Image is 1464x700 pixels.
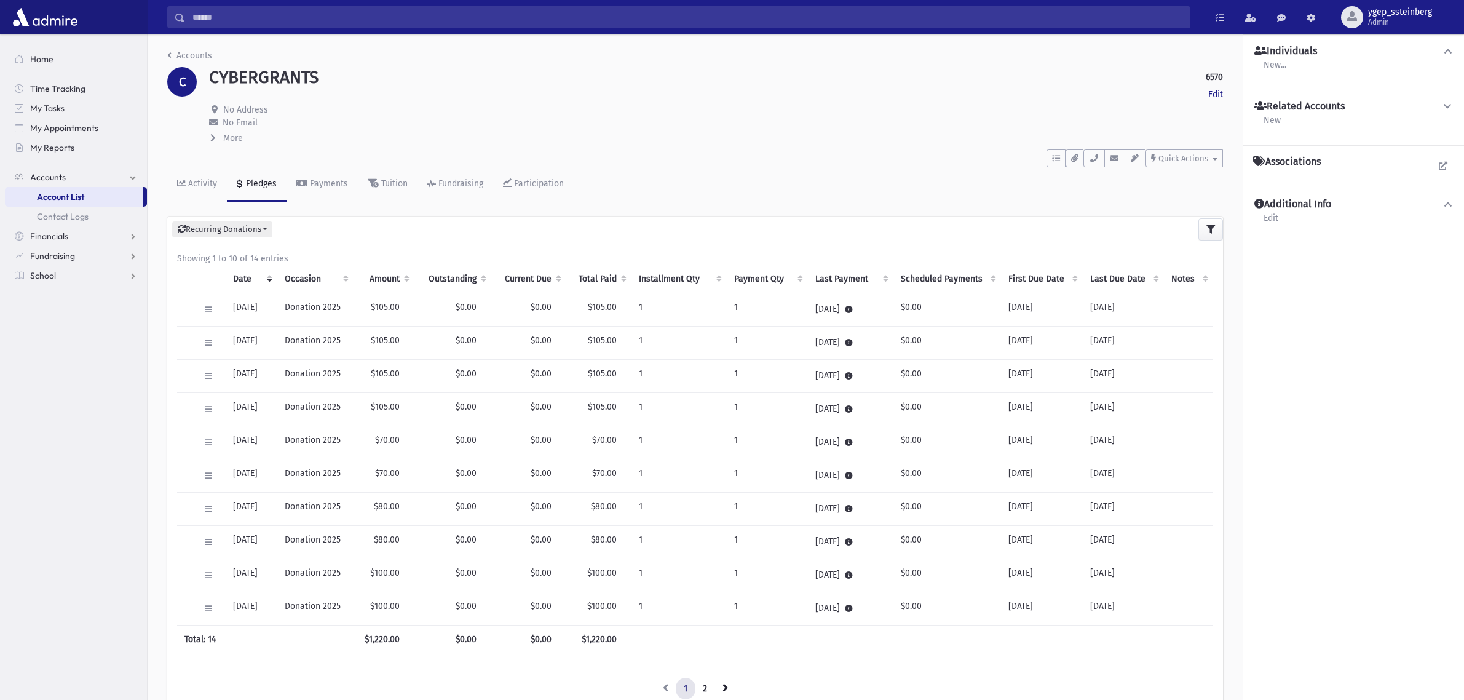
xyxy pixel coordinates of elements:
[893,592,1001,625] td: $0.00
[591,535,617,545] span: $80.00
[1254,100,1345,113] h4: Related Accounts
[893,359,1001,392] td: $0.00
[354,265,414,293] th: Amount: activate to sort column ascending
[354,625,414,653] th: $1,220.00
[1001,326,1083,359] td: [DATE]
[1368,17,1432,27] span: Admin
[808,492,893,525] td: [DATE]
[591,501,617,512] span: $80.00
[167,67,197,97] div: C
[354,392,414,426] td: $105.00
[893,426,1001,459] td: $0.00
[186,178,217,189] div: Activity
[1253,100,1454,113] button: Related Accounts
[177,625,354,653] th: Total: 14
[456,335,477,346] span: $0.00
[631,293,727,326] td: 1
[1208,88,1223,101] a: Edit
[808,459,893,492] td: [DATE]
[592,468,617,479] span: $70.00
[5,187,143,207] a: Account List
[893,559,1001,592] td: $0.00
[727,559,809,592] td: 1
[631,459,727,492] td: 1
[277,492,354,525] td: Donation 2025
[226,426,277,459] td: [DATE]
[456,402,477,412] span: $0.00
[631,559,727,592] td: 1
[893,265,1001,293] th: Scheduled Payments: activate to sort column ascending
[37,211,89,222] span: Contact Logs
[531,302,552,312] span: $0.00
[676,678,695,700] a: 1
[531,368,552,379] span: $0.00
[808,559,893,592] td: [DATE]
[307,178,348,189] div: Payments
[167,50,212,61] a: Accounts
[10,5,81,30] img: AdmirePro
[167,167,227,202] a: Activity
[531,568,552,578] span: $0.00
[277,392,354,426] td: Donation 2025
[491,625,566,653] th: $0.00
[1083,426,1164,459] td: [DATE]
[30,83,85,94] span: Time Tracking
[30,270,56,281] span: School
[209,67,319,88] h1: CYBERGRANTS
[631,359,727,392] td: 1
[1083,265,1164,293] th: Last Due Date: activate to sort column ascending
[588,402,617,412] span: $105.00
[243,178,277,189] div: Pledges
[1145,149,1223,167] button: Quick Actions
[436,178,483,189] div: Fundraising
[592,435,617,445] span: $70.00
[531,335,552,346] span: $0.00
[223,117,258,128] span: No Email
[631,426,727,459] td: 1
[226,265,277,293] th: Date: activate to sort column ascending
[456,535,477,545] span: $0.00
[1001,492,1083,525] td: [DATE]
[566,625,631,653] th: $1,220.00
[5,98,147,118] a: My Tasks
[808,326,893,359] td: [DATE]
[5,79,147,98] a: Time Tracking
[456,368,477,379] span: $0.00
[287,167,358,202] a: Payments
[588,368,617,379] span: $105.00
[531,501,552,512] span: $0.00
[588,335,617,346] span: $105.00
[531,468,552,479] span: $0.00
[277,326,354,359] td: Donation 2025
[1253,198,1454,211] button: Additional Info
[893,392,1001,426] td: $0.00
[358,167,417,202] a: Tuition
[5,246,147,266] a: Fundraising
[491,265,566,293] th: Current Due: activate to sort column ascending
[354,326,414,359] td: $105.00
[808,592,893,625] td: [DATE]
[456,501,477,512] span: $0.00
[226,326,277,359] td: [DATE]
[354,293,414,326] td: $105.00
[1001,559,1083,592] td: [DATE]
[1254,198,1331,211] h4: Additional Info
[808,426,893,459] td: [DATE]
[354,525,414,559] td: $80.00
[1001,359,1083,392] td: [DATE]
[414,265,491,293] th: Outstanding: activate to sort column ascending
[5,226,147,246] a: Financials
[808,392,893,426] td: [DATE]
[695,678,715,700] a: 2
[1001,265,1083,293] th: First Due Date: activate to sort column ascending
[631,525,727,559] td: 1
[185,6,1190,28] input: Search
[226,392,277,426] td: [DATE]
[493,167,574,202] a: Participation
[354,559,414,592] td: $100.00
[277,293,354,326] td: Donation 2025
[727,426,809,459] td: 1
[354,359,414,392] td: $105.00
[1083,293,1164,326] td: [DATE]
[531,435,552,445] span: $0.00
